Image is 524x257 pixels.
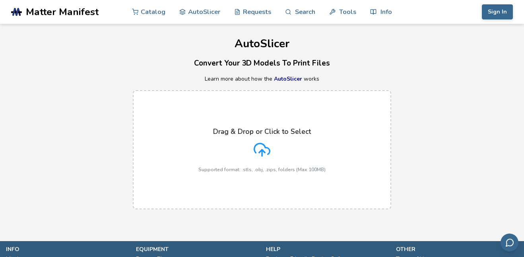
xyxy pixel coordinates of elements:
p: equipment [136,245,258,253]
p: other [396,245,518,253]
button: Send feedback via email [501,234,518,251]
a: AutoSlicer [274,75,302,83]
button: Sign In [482,4,513,19]
p: info [6,245,128,253]
span: Matter Manifest [26,6,99,17]
p: help [266,245,388,253]
p: Supported format: .stls, .obj, .zips, folders (Max 100MB) [198,167,326,172]
p: Drag & Drop or Click to Select [213,128,311,135]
